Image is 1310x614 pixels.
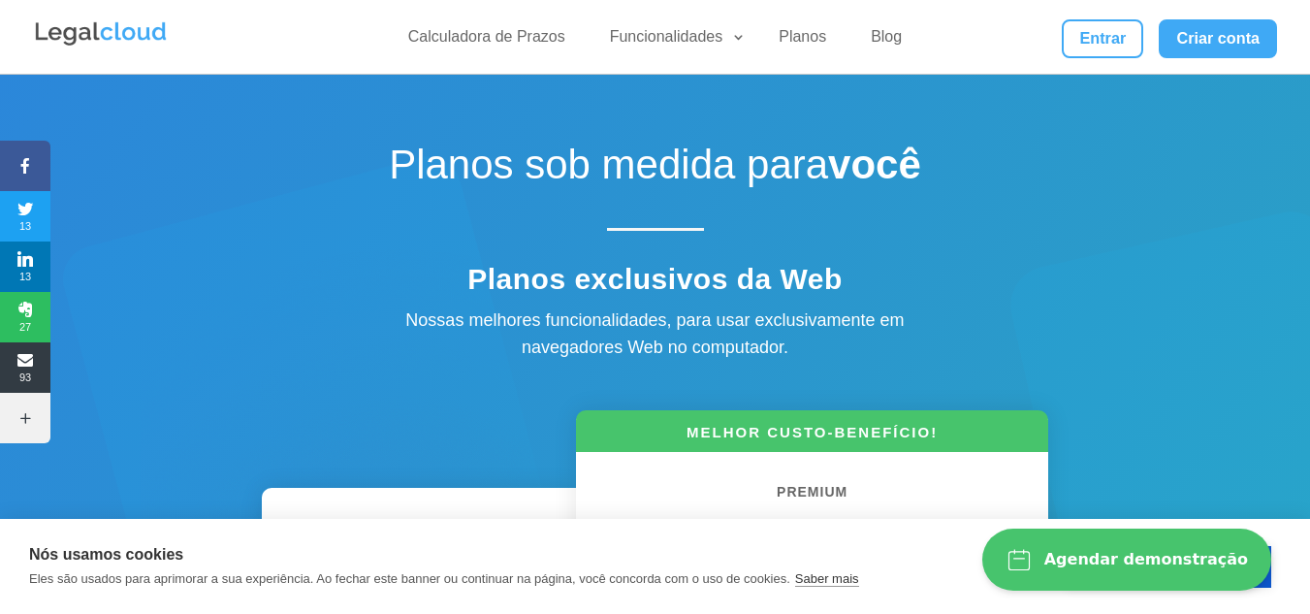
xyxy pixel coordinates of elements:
[29,571,790,586] p: Eles são usados para aprimorar a sua experiência. Ao fechar este banner ou continuar na página, v...
[576,422,1047,452] h6: MELHOR CUSTO-BENEFÍCIO!
[1062,19,1143,58] a: Entrar
[365,307,946,363] div: Nossas melhores funcionalidades, para usar exclusivamente em navegadores Web no computador.
[397,27,577,55] a: Calculadora de Prazos
[605,481,1018,514] h6: PREMIUM
[795,571,859,587] a: Saber mais
[598,27,747,55] a: Funcionalidades
[859,27,913,55] a: Blog
[291,517,547,552] h6: BÁSICO
[316,262,995,307] h4: Planos exclusivos da Web
[1159,19,1277,58] a: Criar conta
[316,141,995,199] h1: Planos sob medida para
[33,35,169,51] a: Logo da Legalcloud
[759,515,837,550] strong: 43,99
[828,142,921,187] strong: você
[719,515,904,550] span: R$ /mês
[29,546,183,563] strong: Nós usamos cookies
[33,19,169,48] img: Legalcloud Logo
[767,27,838,55] a: Planos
